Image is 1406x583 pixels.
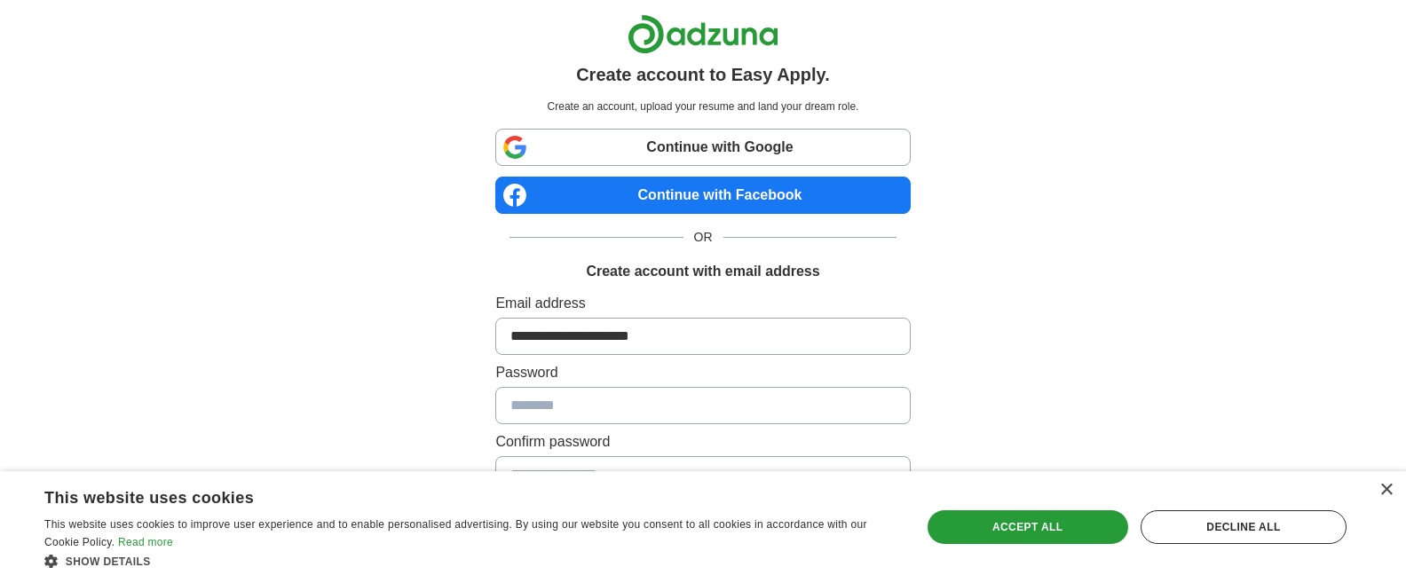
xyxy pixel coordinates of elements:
a: Continue with Google [495,129,910,166]
h1: Create account to Easy Apply. [576,61,830,88]
h1: Create account with email address [586,261,819,282]
p: Create an account, upload your resume and land your dream role. [499,98,906,114]
span: This website uses cookies to improve user experience and to enable personalised advertising. By u... [44,518,867,548]
div: Accept all [928,510,1128,544]
label: Email address [495,293,910,314]
div: Decline all [1141,510,1347,544]
span: Show details [66,555,151,568]
label: Password [495,362,910,383]
a: Read more, opens a new window [118,536,173,548]
a: Continue with Facebook [495,177,910,214]
div: This website uses cookies [44,482,850,508]
div: Show details [44,552,895,570]
img: Adzuna logo [628,14,778,54]
div: Close [1379,484,1393,497]
label: Confirm password [495,431,910,453]
span: OR [683,228,723,247]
